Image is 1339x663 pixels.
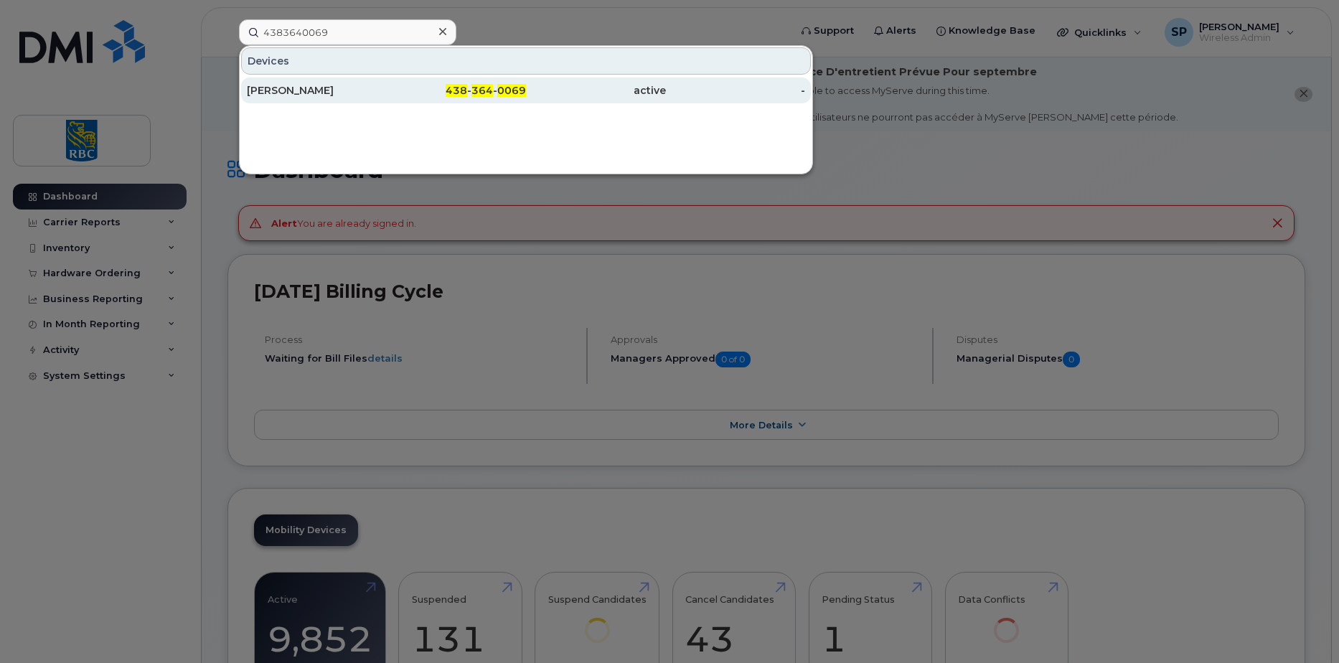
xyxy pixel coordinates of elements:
span: 438 [446,84,467,97]
div: [PERSON_NAME] [247,83,387,98]
a: [PERSON_NAME]438-364-0069active- [241,77,811,103]
div: - [666,83,806,98]
span: 364 [471,84,493,97]
div: active [526,83,666,98]
span: 0069 [497,84,526,97]
div: - - [387,83,527,98]
div: Devices [241,47,811,75]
